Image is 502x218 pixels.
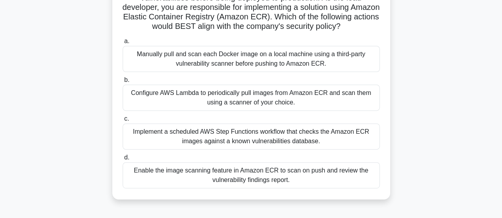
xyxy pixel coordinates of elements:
[124,76,129,83] span: b.
[123,123,380,150] div: Implement a scheduled AWS Step Functions workflow that checks the Amazon ECR images against a kno...
[123,46,380,72] div: Manually pull and scan each Docker image on a local machine using a third-party vulnerability sca...
[123,162,380,188] div: Enable the image scanning feature in Amazon ECR to scan on push and review the vulnerability find...
[124,38,129,44] span: a.
[124,154,129,161] span: d.
[124,115,129,122] span: c.
[123,85,380,111] div: Configure AWS Lambda to periodically pull images from Amazon ECR and scan them using a scanner of...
